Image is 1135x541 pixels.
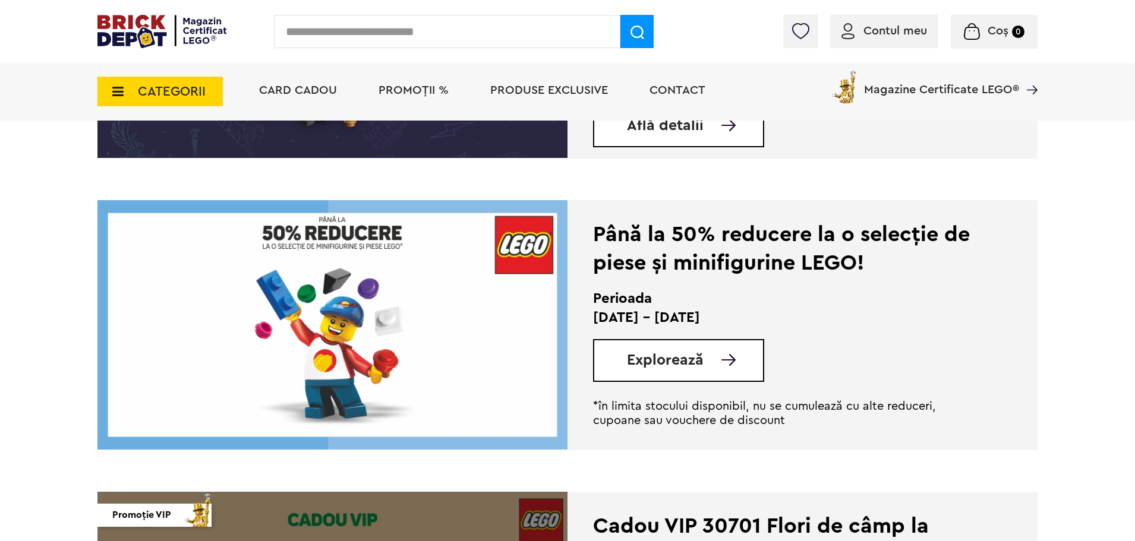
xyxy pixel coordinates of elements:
[988,25,1008,37] span: Coș
[1012,26,1024,38] small: 0
[650,84,705,96] a: Contact
[627,353,763,368] a: Explorează
[259,84,337,96] a: Card Cadou
[593,308,979,327] p: [DATE] - [DATE]
[179,491,217,527] img: vip_page_imag.png
[379,84,449,96] a: PROMOȚII %
[841,25,927,37] a: Contul meu
[593,289,979,308] h2: Perioada
[112,504,171,527] span: Promoție VIP
[627,118,763,133] a: Află detalii
[627,353,704,368] span: Explorează
[593,399,979,428] p: *în limita stocului disponibil, nu se cumulează cu alte reduceri, cupoane sau vouchere de discount
[138,85,206,98] span: CATEGORII
[593,220,979,277] div: Până la 50% reducere la o selecție de piese și minifigurine LEGO!
[863,25,927,37] span: Contul meu
[627,118,704,133] span: Află detalii
[490,84,608,96] a: Produse exclusive
[1019,68,1038,80] a: Magazine Certificate LEGO®
[864,68,1019,96] span: Magazine Certificate LEGO®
